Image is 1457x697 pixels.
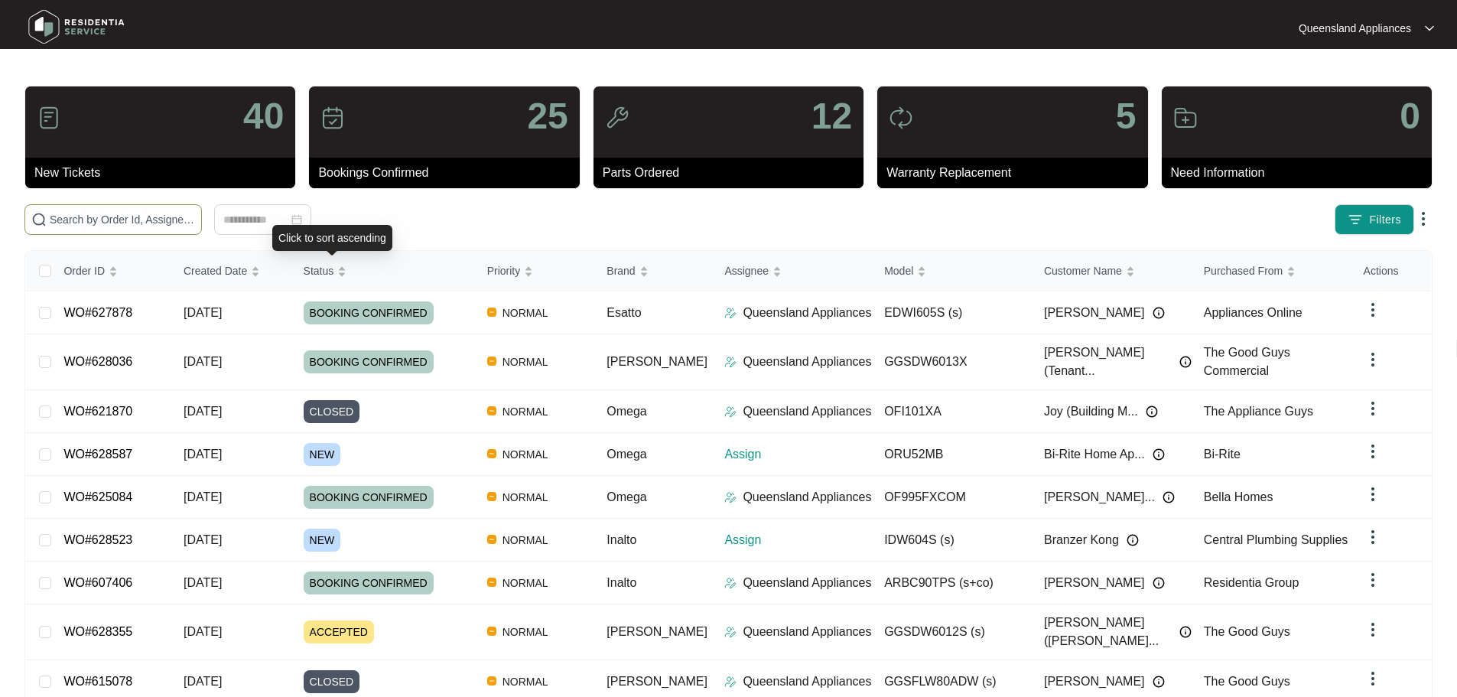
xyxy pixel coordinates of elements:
span: [DATE] [184,576,222,589]
img: Vercel Logo [487,627,496,636]
span: [DATE] [184,625,222,638]
span: Inalto [607,576,636,589]
p: New Tickets [34,164,295,182]
a: WO#615078 [63,675,132,688]
span: ACCEPTED [304,620,374,643]
img: icon [37,106,61,130]
th: Customer Name [1032,251,1192,292]
img: dropdown arrow [1364,485,1382,503]
span: [DATE] [184,533,222,546]
th: Model [872,251,1032,292]
img: icon [605,106,629,130]
p: Need Information [1171,164,1432,182]
td: IDW604S (s) [872,519,1032,562]
img: Info icon [1146,405,1158,418]
span: The Good Guys [1204,675,1290,688]
img: Info icon [1153,448,1165,461]
td: GGSDW6012S (s) [872,604,1032,660]
span: Model [884,262,913,279]
a: WO#628036 [63,355,132,368]
img: search-icon [31,212,47,227]
span: NORMAL [496,445,555,464]
span: [PERSON_NAME]... [1044,488,1155,506]
p: Queensland Appliances [1299,21,1411,36]
img: dropdown arrow [1364,571,1382,589]
img: Info icon [1179,356,1192,368]
span: BOOKING CONFIRMED [304,572,434,594]
span: NORMAL [496,531,555,549]
img: dropdown arrow [1364,669,1382,688]
span: [PERSON_NAME] [1044,673,1145,691]
span: NORMAL [496,574,555,592]
p: 5 [1116,98,1137,135]
img: Info icon [1153,577,1165,589]
span: [DATE] [184,306,222,319]
img: Info icon [1153,307,1165,319]
p: 12 [811,98,852,135]
img: Vercel Logo [487,357,496,366]
img: Vercel Logo [487,535,496,544]
img: Vercel Logo [487,308,496,317]
span: BOOKING CONFIRMED [304,301,434,324]
span: The Good Guys Commercial [1204,346,1290,377]
span: Assignee [724,262,769,279]
img: dropdown arrow [1364,301,1382,319]
img: dropdown arrow [1425,24,1434,32]
p: 0 [1400,98,1420,135]
img: Assigner Icon [724,577,737,589]
a: WO#627878 [63,306,132,319]
span: [PERSON_NAME] [1044,304,1145,322]
img: Vercel Logo [487,449,496,458]
td: OF995FXCOM [872,476,1032,519]
img: Vercel Logo [487,578,496,587]
span: [DATE] [184,355,222,368]
p: Warranty Replacement [886,164,1147,182]
img: Vercel Logo [487,676,496,686]
img: dropdown arrow [1364,528,1382,546]
img: filter icon [1348,212,1363,227]
span: Purchased From [1204,262,1283,279]
span: BOOKING CONFIRMED [304,486,434,509]
td: EDWI605S (s) [872,292,1032,334]
p: Queensland Appliances [743,304,871,322]
span: Bi-Rite [1204,448,1241,461]
span: Priority [487,262,521,279]
span: Order ID [63,262,105,279]
span: Central Plumbing Supplies [1204,533,1348,546]
p: Queensland Appliances [743,353,871,371]
span: NORMAL [496,402,555,421]
span: Created Date [184,262,247,279]
span: [DATE] [184,675,222,688]
span: The Good Guys [1204,625,1290,638]
th: Purchased From [1192,251,1351,292]
img: Info icon [1153,676,1165,688]
th: Created Date [171,251,291,292]
span: NORMAL [496,673,555,691]
img: dropdown arrow [1364,399,1382,418]
img: icon [320,106,345,130]
span: Customer Name [1044,262,1122,279]
img: icon [1173,106,1198,130]
span: NORMAL [496,353,555,371]
img: Assigner Icon [724,676,737,688]
p: Bookings Confirmed [318,164,579,182]
span: Bella Homes [1204,490,1273,503]
img: dropdown arrow [1414,210,1433,228]
img: Assigner Icon [724,307,737,319]
span: [PERSON_NAME] [607,675,707,688]
img: Assigner Icon [724,405,737,418]
span: Filters [1369,212,1401,228]
a: WO#628523 [63,533,132,546]
span: Brand [607,262,635,279]
th: Assignee [712,251,872,292]
th: Actions [1351,251,1431,292]
span: Status [304,262,334,279]
span: Residentia Group [1204,576,1299,589]
td: OFI101XA [872,390,1032,433]
span: [DATE] [184,405,222,418]
a: WO#628355 [63,625,132,638]
p: 25 [527,98,568,135]
img: residentia service logo [23,4,130,50]
img: Vercel Logo [487,492,496,501]
span: Omega [607,490,646,503]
